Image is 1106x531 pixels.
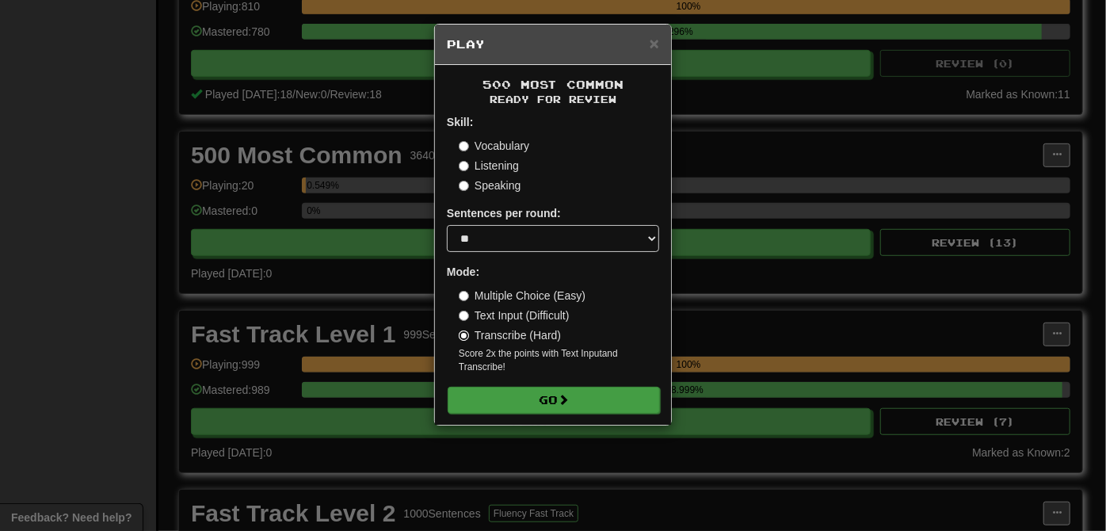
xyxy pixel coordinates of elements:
[459,138,529,154] label: Vocabulary
[459,288,585,304] label: Multiple Choice (Easy)
[459,327,561,343] label: Transcribe (Hard)
[650,34,659,52] span: ×
[447,205,561,221] label: Sentences per round:
[459,181,469,191] input: Speaking
[447,36,659,52] h5: Play
[459,158,519,174] label: Listening
[459,141,469,151] input: Vocabulary
[448,387,660,414] button: Go
[459,311,469,321] input: Text Input (Difficult)
[447,116,473,128] strong: Skill:
[459,291,469,301] input: Multiple Choice (Easy)
[447,265,479,278] strong: Mode:
[459,308,570,323] label: Text Input (Difficult)
[650,35,659,52] button: Close
[459,178,521,193] label: Speaking
[447,93,659,106] small: Ready for Review
[459,347,659,374] small: Score 2x the points with Text Input and Transcribe !
[482,78,624,91] span: 500 Most Common
[459,161,469,171] input: Listening
[459,330,469,341] input: Transcribe (Hard)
